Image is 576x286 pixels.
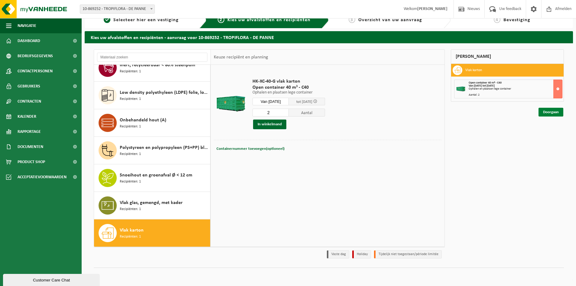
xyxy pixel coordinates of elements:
strong: [PERSON_NAME] [417,7,447,11]
div: Aantal: 2 [469,94,562,97]
button: Containernummer toevoegen(optioneel) [216,145,285,153]
span: Recipiënten: 1 [120,179,141,185]
div: Keuze recipiënt en planning [211,50,271,65]
span: 4 [494,16,500,23]
button: Inert, recycleerbaar < 80% steenpuin Recipiënten: 1 [94,54,210,82]
strong: Van [DATE] tot [DATE] [469,84,495,87]
span: Gebruikers [18,79,40,94]
li: Vaste dag [327,250,349,258]
span: Selecteer hier een vestiging [113,18,179,22]
button: In winkelmand [253,120,286,129]
li: Holiday [352,250,371,258]
span: Inert, recycleerbaar < 80% steenpuin [120,61,195,69]
span: Vlak karton [120,227,144,234]
span: Polystyreen en polypropyleen (PS+PP) bloempotten en plantentrays gemengd [120,144,209,151]
span: Recipiënten: 1 [120,151,141,157]
span: Open container 40 m³ - C40 [252,84,325,90]
span: Aantal [289,109,325,117]
iframe: chat widget [3,273,101,286]
span: Overzicht van uw aanvraag [358,18,422,22]
span: Dashboard [18,33,40,48]
span: 3 [349,16,355,23]
p: Ophalen en plaatsen lege container [252,90,325,95]
button: Onbehandeld hout (A) Recipiënten: 1 [94,109,210,137]
span: Containernummer toevoegen(optioneel) [216,147,285,151]
div: [PERSON_NAME] [451,49,564,64]
span: Recipiënten: 1 [120,124,141,130]
span: Rapportage [18,124,41,139]
span: Open container 40 m³ - C40 [469,81,502,84]
span: 10-869252 - TROPIFLORA - DE PANNE [80,5,155,13]
span: Navigatie [18,18,36,33]
span: Recipiënten: 1 [120,234,141,240]
button: Snoeihout en groenafval Ø < 12 cm Recipiënten: 1 [94,164,210,192]
span: Bevestiging [503,18,530,22]
span: HK-XC-40-G vlak karton [252,78,325,84]
button: Low density polyethyleen (LDPE) folie, los, naturel Recipiënten: 1 [94,82,210,109]
span: Onbehandeld hout (A) [120,117,166,124]
span: Acceptatievoorwaarden [18,169,67,185]
button: Vlak karton Recipiënten: 1 [94,219,210,247]
span: Vlak glas, gemengd, met kader [120,199,183,206]
span: Contracten [18,94,41,109]
span: Contactpersonen [18,64,53,79]
span: Product Shop [18,154,45,169]
button: Polystyreen en polypropyleen (PS+PP) bloempotten en plantentrays gemengd Recipiënten: 1 [94,137,210,164]
span: Kies uw afvalstoffen en recipiënten [227,18,311,22]
span: Snoeihout en groenafval Ø < 12 cm [120,172,192,179]
li: Tijdelijk niet toegestaan/période limitée [374,250,442,258]
span: Recipiënten: 1 [120,206,141,212]
span: 1 [104,16,110,23]
h2: Kies uw afvalstoffen en recipiënten - aanvraag voor 10-869252 - TROPIFLORA - DE PANNE [85,31,573,43]
button: Vlak glas, gemengd, met kader Recipiënten: 1 [94,192,210,219]
span: 2 [218,16,224,23]
div: Ophalen en plaatsen lege container [469,87,562,90]
a: Doorgaan [539,108,563,117]
span: tot [DATE] [296,100,312,104]
input: Selecteer datum [252,98,289,105]
span: Recipiënten: 1 [120,96,141,102]
h3: Vlak karton [465,65,482,75]
span: Documenten [18,139,43,154]
span: Kalender [18,109,36,124]
span: Low density polyethyleen (LDPE) folie, los, naturel [120,89,209,96]
a: 1Selecteer hier een vestiging [88,16,195,24]
input: Materiaal zoeken [97,53,207,62]
span: Bedrijfsgegevens [18,48,53,64]
span: Recipiënten: 1 [120,69,141,74]
span: 10-869252 - TROPIFLORA - DE PANNE [80,5,155,14]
